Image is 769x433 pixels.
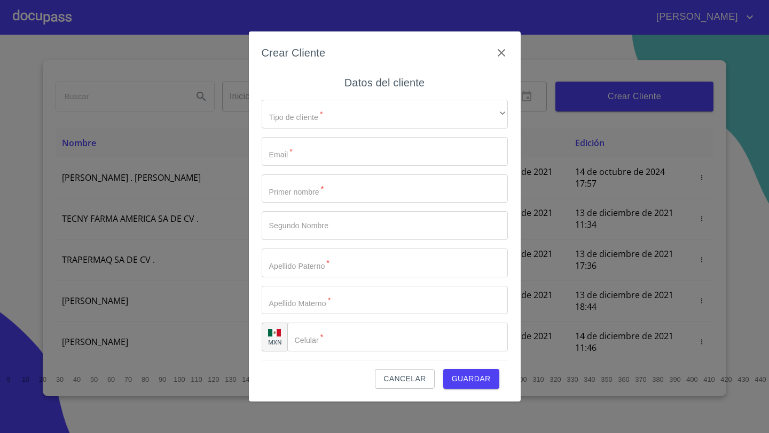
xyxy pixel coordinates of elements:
span: Cancelar [383,372,426,386]
span: Guardar [452,372,491,386]
p: MXN [268,338,282,346]
h6: Datos del cliente [344,74,425,91]
h6: Crear Cliente [262,44,326,61]
img: R93DlvwvvjP9fbrDwZeCRYBHk45OWMq+AAOlFVsxT89f82nwPLnD58IP7+ANJEaWYhP0Tx8kkA0WlQMPQsAAgwAOmBj20AXj6... [268,329,281,336]
button: Guardar [443,369,499,389]
div: ​ [262,100,508,129]
button: Cancelar [375,369,434,389]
